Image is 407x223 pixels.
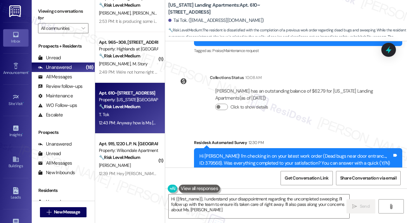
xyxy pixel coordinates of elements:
div: 2:53 PM: It is producing some ice, just at a much slower rate. Thank you. [99,18,230,24]
div: 2:49 PM: We're not home right now so we can't confirm it right now [99,69,220,75]
span: • [22,132,23,136]
div: Unanswered [38,141,72,148]
div: 10:08 AM [244,74,262,81]
label: Viewing conversations for [38,6,88,23]
span: M. Story [132,61,147,67]
div: Property: [US_STATE][GEOGRAPHIC_DATA] Apartments [99,96,158,103]
div: Unread [38,55,61,61]
i:  [352,204,357,209]
div: Maintenance [38,93,73,99]
div: Prospects [32,129,95,136]
span: : The resident is dissatisfied with the completion of a previous work order regarding dead bugs a... [168,27,407,47]
button: Get Conversation Link [281,171,333,185]
img: ResiDesk Logo [9,5,22,17]
span: • [23,101,24,105]
div: Tagged as: [194,46,402,55]
span: Praise , [212,48,223,53]
strong: 🔧 Risk Level: Medium [168,28,202,33]
div: Residents [32,187,95,194]
div: Escalate [38,112,63,118]
div: All Messages [38,74,72,80]
div: Residesk Automated Survey [194,139,402,148]
div: All Messages [38,160,72,167]
div: Prospects + Residents [32,43,95,49]
span: [PERSON_NAME] [99,61,132,67]
div: Hi [PERSON_NAME]! I'm checking in on your latest work order (Dead bugs near door entranc..., ID: ... [199,153,392,167]
div: 12:43 PM: Anyway how is Ms [PERSON_NAME] Was worried about U [99,120,224,126]
span: Maintenance request [223,48,259,53]
span: • [28,69,29,74]
button: New Message [40,207,87,217]
strong: 🔧 Risk Level: Medium [99,154,140,160]
span: Share Conversation via email [340,175,397,181]
button: Send [346,199,375,213]
div: Apt. 915, 1220 L.P. N. [GEOGRAPHIC_DATA] [99,141,158,147]
span: [PERSON_NAME] [99,162,131,168]
span: [PERSON_NAME] [132,10,164,16]
div: Unread [38,150,61,157]
textarea: Hi {{first_name}}, I understand your disappointment regarding the uncompleted sweeping. I'll foll... [169,194,349,218]
div: 12:30 PM [247,139,264,146]
strong: 🔧 Risk Level: Medium [99,2,140,8]
a: Buildings [3,154,29,171]
div: Collections Status [210,74,244,81]
div: Review follow-ups [38,83,82,90]
div: WO Follow-ups [38,102,77,109]
div: Tai Tok. ([EMAIL_ADDRESS][DOMAIN_NAME]) [168,17,264,24]
div: (18) [84,62,95,72]
span: T. Tok [99,112,109,117]
div: Property: Wilsondale Apartments [99,147,158,154]
span: [PERSON_NAME] [99,10,132,16]
div: [PERSON_NAME] has an outstanding balance of $62.79 for [US_STATE] Landing Apartments (as of [DATE]) [215,88,378,102]
div: Apt. 610~[STREET_ADDRESS] [99,90,158,96]
div: New Inbounds [38,169,75,176]
a: Insights • [3,123,29,140]
label: Click to show details [230,104,268,110]
i:  [81,26,85,31]
i:  [389,204,393,209]
span: New Message [54,209,80,215]
div: Unanswered [38,64,72,71]
strong: 🔧 Risk Level: Medium [99,53,140,59]
a: Site Visit • [3,92,29,109]
i:  [47,210,51,215]
span: Send [360,203,370,210]
input: All communities [41,23,78,33]
div: Apt. 965~308, [STREET_ADDRESS] [99,39,158,46]
div: Unread [38,199,61,205]
button: Share Conversation via email [336,171,401,185]
strong: 🔧 Risk Level: Medium [99,104,140,109]
div: Property: Highlands at [GEOGRAPHIC_DATA] Apartments [99,46,158,52]
b: [US_STATE] Landing Apartments: Apt. 610~[STREET_ADDRESS] [168,2,295,16]
a: Leads [3,185,29,202]
a: Inbox [3,29,29,46]
span: Get Conversation Link [285,175,328,181]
